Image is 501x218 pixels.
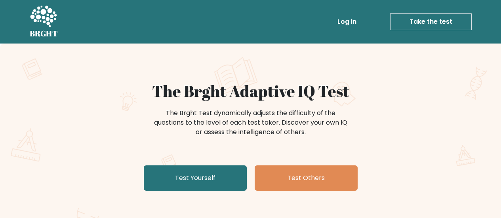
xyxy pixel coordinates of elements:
div: The Brght Test dynamically adjusts the difficulty of the questions to the level of each test take... [152,108,350,137]
h5: BRGHT [30,29,58,38]
a: BRGHT [30,3,58,40]
a: Log in [334,14,360,30]
a: Test Yourself [144,165,247,191]
a: Test Others [255,165,358,191]
h1: The Brght Adaptive IQ Test [57,82,444,100]
a: Take the test [390,13,472,30]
